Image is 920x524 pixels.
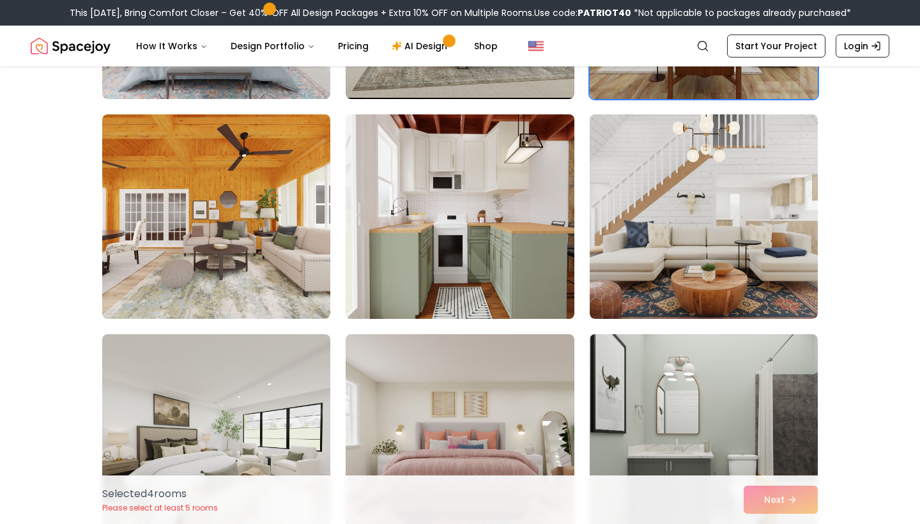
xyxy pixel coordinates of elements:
p: Selected 4 room s [102,486,218,502]
div: This [DATE], Bring Comfort Closer – Get 40% OFF All Design Packages + Extra 10% OFF on Multiple R... [70,6,851,19]
a: Login [836,35,889,58]
button: Design Portfolio [220,33,325,59]
span: Use code: [534,6,631,19]
img: Room room-30 [590,114,818,319]
span: *Not applicable to packages already purchased* [631,6,851,19]
b: PATRIOT40 [578,6,631,19]
a: Spacejoy [31,33,111,59]
nav: Main [126,33,508,59]
a: Pricing [328,33,379,59]
img: Room room-28 [102,114,330,319]
a: Shop [464,33,508,59]
img: Spacejoy Logo [31,33,111,59]
img: United States [528,38,544,54]
a: AI Design [381,33,461,59]
a: Start Your Project [727,35,825,58]
img: Room room-29 [340,109,579,324]
nav: Global [31,26,889,66]
button: How It Works [126,33,218,59]
p: Please select at least 5 rooms [102,503,218,513]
